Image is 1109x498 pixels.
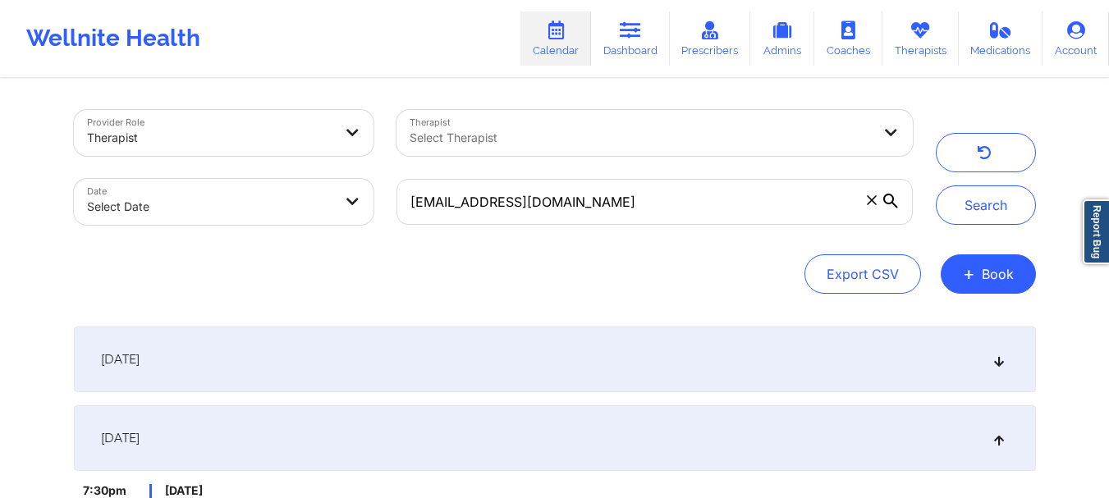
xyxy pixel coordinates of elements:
[396,179,912,225] input: Search by patient email
[941,254,1036,294] button: +Book
[87,120,333,156] div: Therapist
[963,269,975,278] span: +
[1083,199,1109,264] a: Report Bug
[814,11,882,66] a: Coaches
[87,189,333,225] div: Select Date
[101,430,140,446] span: [DATE]
[882,11,959,66] a: Therapists
[750,11,814,66] a: Admins
[165,484,453,497] span: [DATE]
[101,351,140,368] span: [DATE]
[520,11,591,66] a: Calendar
[1043,11,1109,66] a: Account
[83,484,126,497] span: 7:30pm
[804,254,921,294] button: Export CSV
[591,11,670,66] a: Dashboard
[936,185,1036,225] button: Search
[670,11,751,66] a: Prescribers
[959,11,1043,66] a: Medications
